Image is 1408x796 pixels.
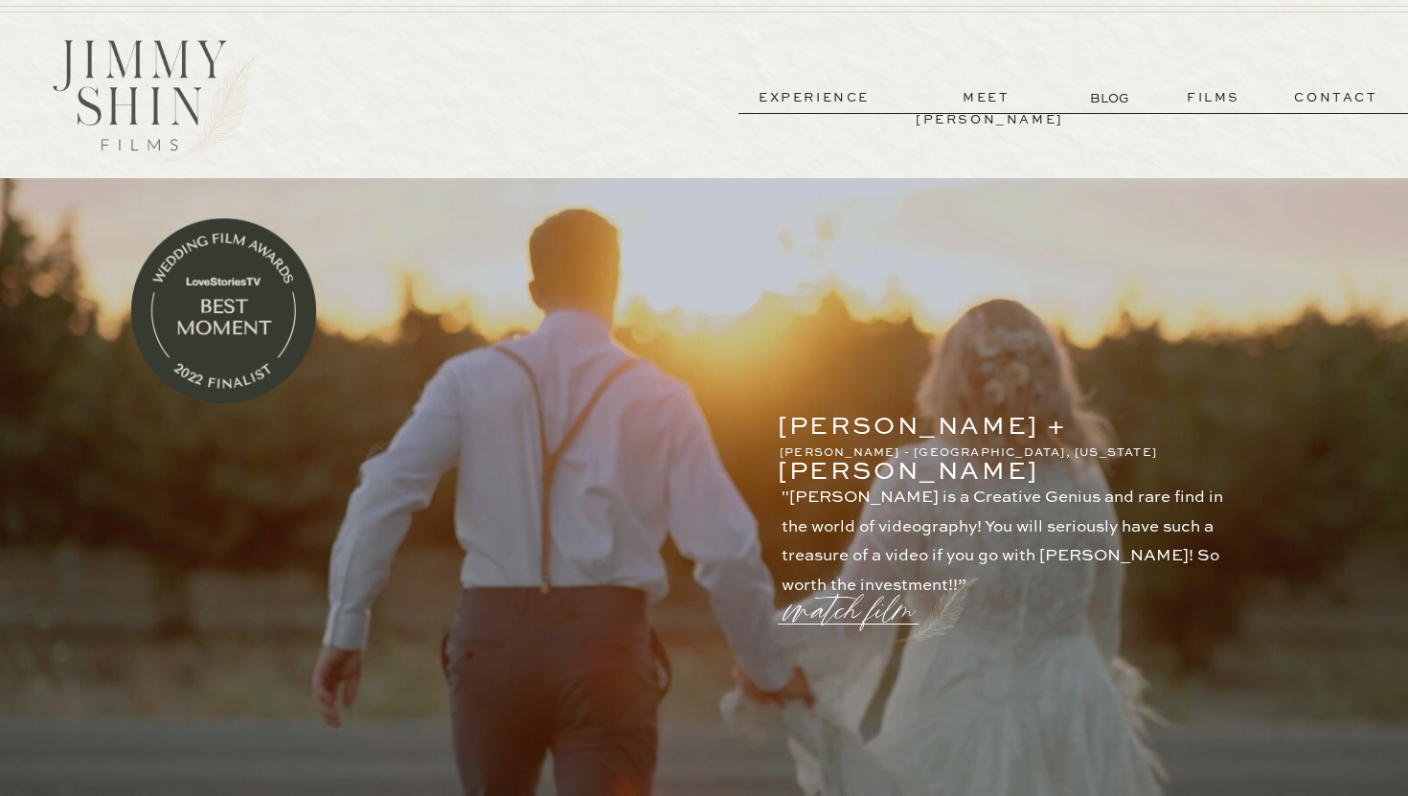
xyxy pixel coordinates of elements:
a: meet [PERSON_NAME] [916,87,1057,109]
p: "[PERSON_NAME] is a Creative Genius and rare find in the world of videography! You will seriously... [782,484,1242,578]
a: contact [1267,87,1405,109]
a: experience [743,87,885,109]
p: [PERSON_NAME] + [PERSON_NAME] [778,405,1179,431]
p: [PERSON_NAME] - [GEOGRAPHIC_DATA], [US_STATE] [780,443,1181,461]
a: films [1167,87,1260,109]
a: watch film [786,562,924,635]
a: BLOG [1090,88,1133,108]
